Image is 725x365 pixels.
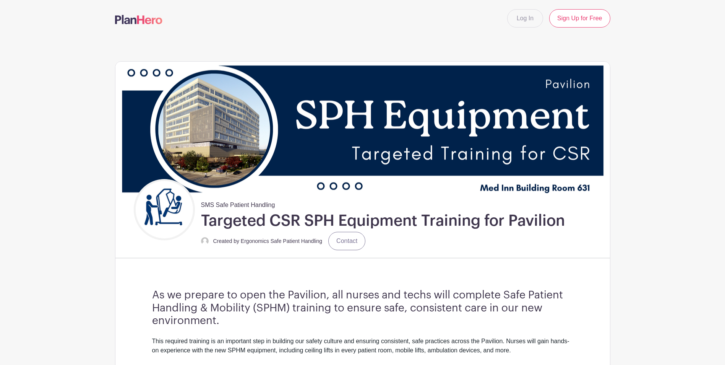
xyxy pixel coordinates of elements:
[201,211,565,230] h1: Targeted CSR SPH Equipment Training for Pavilion
[115,15,162,24] img: logo-507f7623f17ff9eddc593b1ce0a138ce2505c220e1c5a4e2b4648c50719b7d32.svg
[115,62,610,197] img: event_banner_9855.png
[152,289,573,328] h3: As we prepare to open the Pavilion, all nurses and techs will complete Safe Patient Handling & Mo...
[507,9,543,28] a: Log In
[201,197,275,210] span: SMS Safe Patient Handling
[328,232,365,250] a: Contact
[201,237,209,245] img: default-ce2991bfa6775e67f084385cd625a349d9dcbb7a52a09fb2fda1e96e2d18dcdb.png
[549,9,610,28] a: Sign Up for Free
[136,181,193,238] img: Untitled%20design.png
[213,238,323,244] small: Created by Ergonomics Safe Patient Handling
[152,337,573,364] div: This required training is an important step in building our safety culture and ensuring consisten...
